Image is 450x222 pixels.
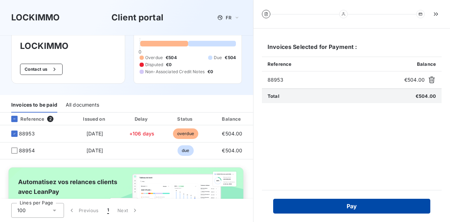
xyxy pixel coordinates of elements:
[226,15,231,20] span: FR
[222,147,242,153] span: €504.00
[139,49,141,55] span: 0
[11,11,60,24] h3: LOCKIMMO
[166,55,177,61] span: €504
[66,98,99,113] div: All documents
[404,76,425,83] span: €504.00
[145,62,163,68] span: Disputed
[145,69,205,75] span: Non-Associated Credit Notes
[11,98,57,113] div: Invoices to be paid
[19,130,35,137] span: 88953
[268,76,401,83] span: 88953
[417,61,436,67] span: Balance
[113,203,143,218] button: Next
[225,55,236,61] span: €504
[86,131,103,137] span: [DATE]
[173,128,198,139] span: overdue
[47,116,53,122] span: 2
[262,43,442,57] h6: Invoices Selected for Payment :
[70,115,119,122] div: Issued on
[416,93,436,99] span: €504.00
[273,199,430,214] button: Pay
[19,147,35,154] span: 88954
[86,147,103,153] span: [DATE]
[6,116,44,122] div: Reference
[107,207,109,214] span: 1
[207,69,213,75] span: €0
[214,55,222,61] span: Due
[145,55,163,61] span: Overdue
[17,207,26,214] span: 100
[103,203,113,218] button: 1
[111,11,163,24] h3: Client portal
[178,145,193,156] span: due
[20,64,63,75] button: Contact us
[268,61,291,67] span: Reference
[222,131,242,137] span: €504.00
[129,131,154,137] span: +106 days
[268,93,279,99] span: Total
[64,203,103,218] button: Previous
[166,62,172,68] span: €0
[20,40,116,52] h3: LOCKIMMO
[165,115,206,122] div: Status
[209,115,255,122] div: Balance
[122,115,162,122] div: Delay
